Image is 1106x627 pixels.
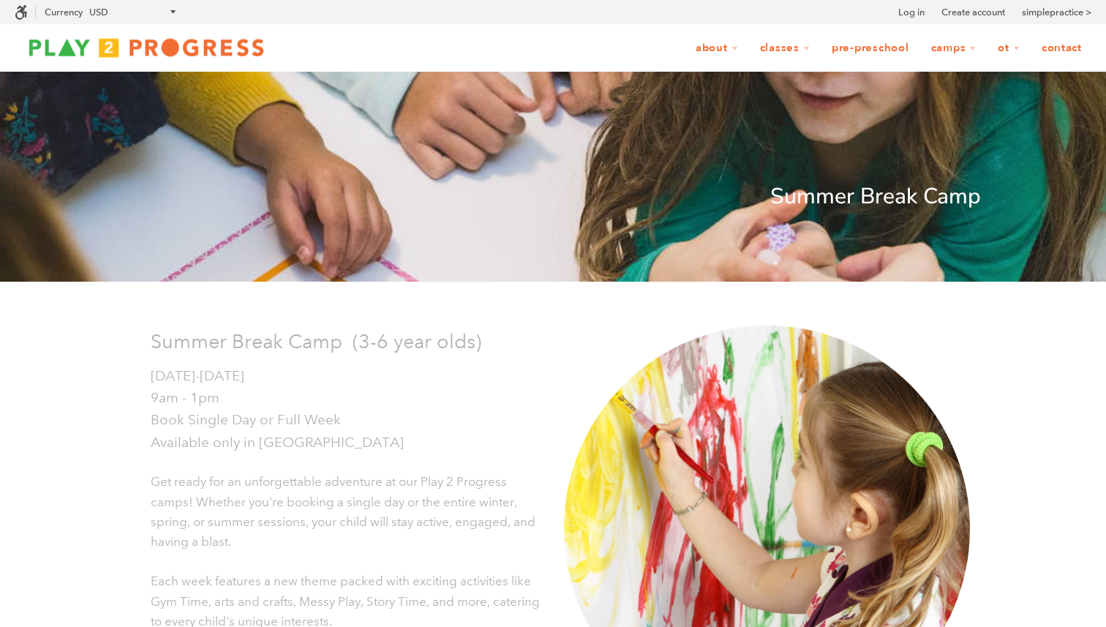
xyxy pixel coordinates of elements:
[45,7,83,18] label: Currency
[941,5,1005,20] a: Create account
[1022,5,1091,20] a: simplepractice >
[151,387,542,409] p: 9am - 1pm
[988,34,1029,62] a: OT
[750,34,819,62] a: Classes
[898,5,925,20] a: Log in
[922,34,986,62] a: Camps
[822,34,919,62] a: Pre-Preschool
[151,329,481,353] span: Summer Break Camp (3-6 year olds)
[151,472,542,552] p: Get ready for an unforgettable adventure at our Play 2 Progress camps! Whether you're booking a s...
[151,432,542,454] p: Available only in [GEOGRAPHIC_DATA]
[15,33,278,62] img: Play2Progress logo
[686,34,748,62] a: About
[1032,34,1091,62] a: Contact
[151,409,542,431] p: Book Single Day or Full Week
[151,365,542,387] p: [DATE]-[DATE]
[125,179,981,214] p: Summer Break Camp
